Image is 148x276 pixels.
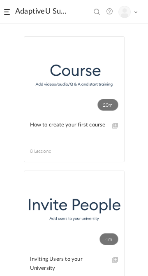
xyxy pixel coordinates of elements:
[30,147,74,155] span: 8 Lessons
[30,121,106,130] span: How to create your first course
[30,121,118,139] a: How to create your first course
[30,255,106,273] span: Inviting Users to your University
[99,233,118,245] span: 4m
[24,37,124,115] a: 20m
[24,171,124,249] a: 4m
[119,6,130,18] img: user-image.png
[97,99,118,111] span: 20m
[15,7,67,16] a: AdaptiveU SupportU
[30,255,118,274] a: Inviting Users to your University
